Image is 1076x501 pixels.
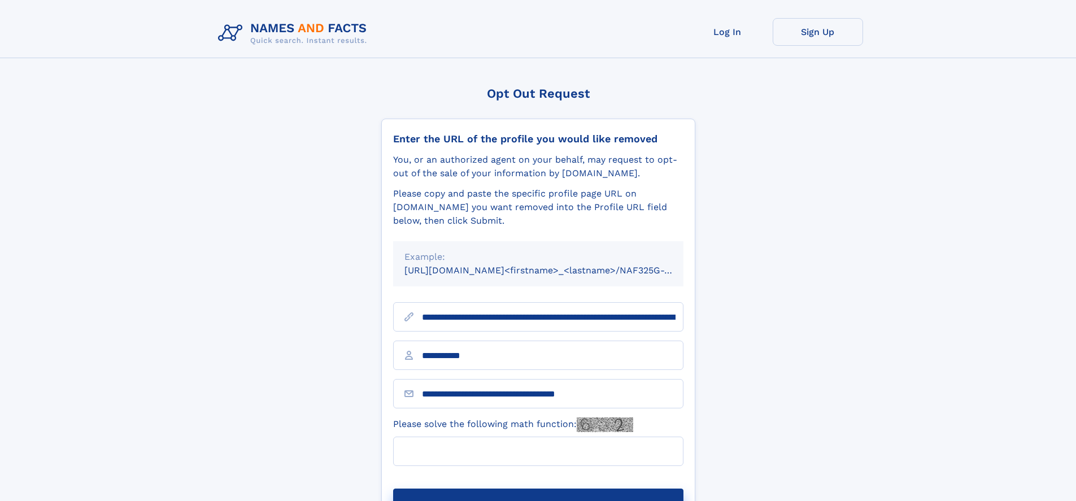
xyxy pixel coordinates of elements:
[393,187,683,228] div: Please copy and paste the specific profile page URL on [DOMAIN_NAME] you want removed into the Pr...
[393,133,683,145] div: Enter the URL of the profile you would like removed
[773,18,863,46] a: Sign Up
[393,417,633,432] label: Please solve the following math function:
[214,18,376,49] img: Logo Names and Facts
[682,18,773,46] a: Log In
[381,86,695,101] div: Opt Out Request
[404,265,705,276] small: [URL][DOMAIN_NAME]<firstname>_<lastname>/NAF325G-xxxxxxxx
[404,250,672,264] div: Example:
[393,153,683,180] div: You, or an authorized agent on your behalf, may request to opt-out of the sale of your informatio...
